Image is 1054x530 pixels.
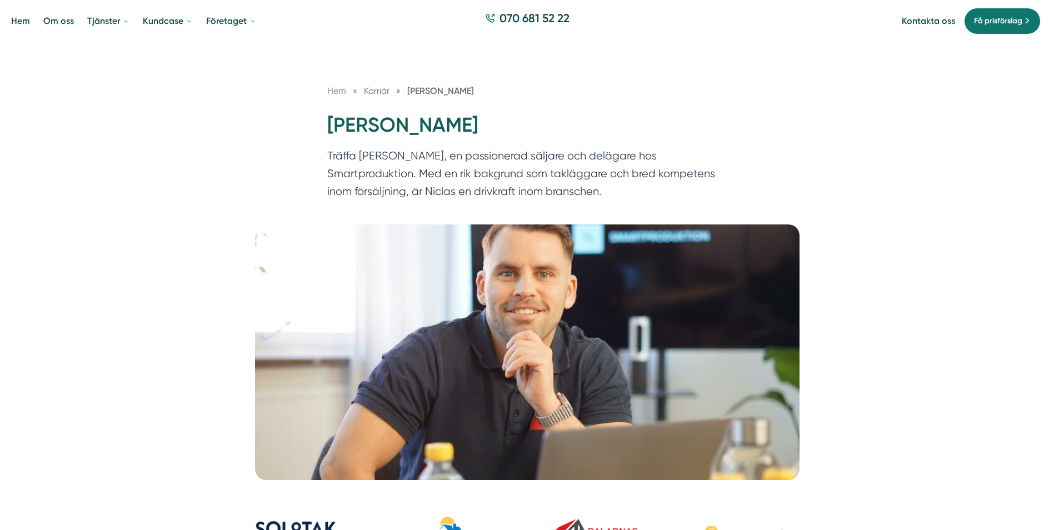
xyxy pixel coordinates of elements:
[364,86,392,96] a: Karriär
[902,16,955,26] a: Kontakta oss
[141,7,195,35] a: Kundcase
[364,86,389,96] span: Karriär
[974,15,1022,27] span: Få prisförslag
[85,7,132,35] a: Tjänster
[327,112,727,148] h1: [PERSON_NAME]
[9,7,32,35] a: Hem
[499,10,570,26] span: 070 681 52 22
[964,8,1041,34] a: Få prisförslag
[327,147,727,205] p: Träffa [PERSON_NAME], en passionerad säljare och delägare hos Smartproduktion. Med en rik bakgrun...
[327,86,346,96] a: Hem
[396,84,401,98] span: »
[41,7,76,35] a: Om oss
[353,84,357,98] span: »
[204,7,258,35] a: Företaget
[327,84,727,98] nav: Breadcrumb
[481,10,574,32] a: 070 681 52 22
[407,86,474,96] a: [PERSON_NAME]
[255,224,800,480] img: Niclas Henriksson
